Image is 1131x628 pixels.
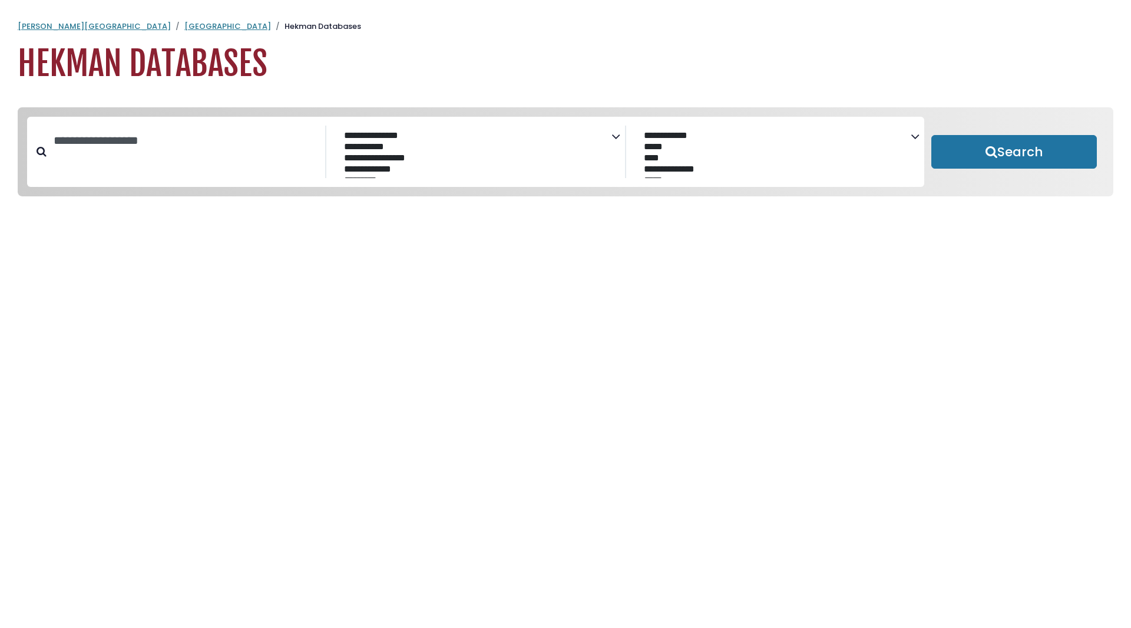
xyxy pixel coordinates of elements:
input: Search database by title or keyword [47,131,325,150]
select: Database Vendors Filter [636,127,911,178]
nav: Search filters [18,107,1113,197]
a: [GEOGRAPHIC_DATA] [184,21,271,32]
button: Submit for Search Results [931,135,1097,169]
a: [PERSON_NAME][GEOGRAPHIC_DATA] [18,21,171,32]
h1: Hekman Databases [18,44,1113,84]
li: Hekman Databases [271,21,361,32]
select: Database Subject Filter [336,127,611,178]
nav: breadcrumb [18,21,1113,32]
